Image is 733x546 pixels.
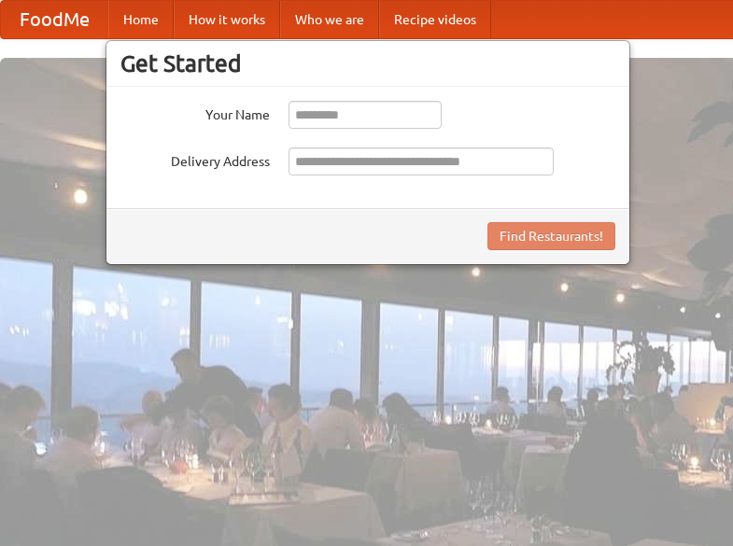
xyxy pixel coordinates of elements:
[174,1,280,38] a: How it works
[120,49,615,77] h3: Get Started
[108,1,174,38] a: Home
[120,101,270,124] label: Your Name
[120,147,270,171] label: Delivery Address
[280,1,379,38] a: Who we are
[487,222,615,250] button: Find Restaurants!
[379,1,491,38] a: Recipe videos
[1,1,108,38] a: FoodMe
